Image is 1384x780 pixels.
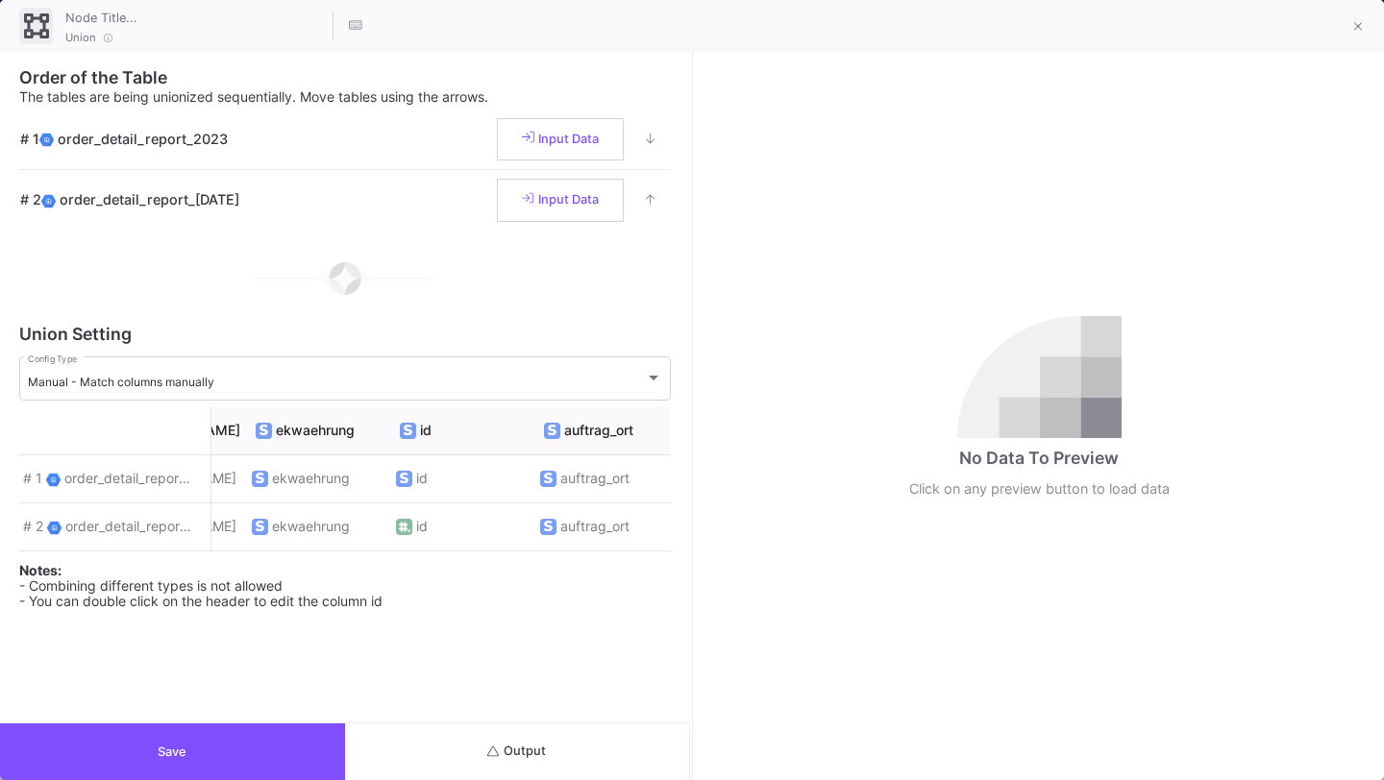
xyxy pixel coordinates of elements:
[28,375,214,389] span: Manual - Match columns manually
[336,7,375,45] button: Hotkeys List
[522,192,599,207] span: Input Data
[19,70,671,85] div: Order of the Table
[60,191,239,207] span: order_detail_report_[DATE]
[272,471,350,486] span: ekwaehrung
[276,423,355,438] datos-editable: ekwaehrung
[19,519,47,534] span: # 2
[416,471,428,486] span: id
[19,327,671,342] div: Union Setting
[65,518,234,534] span: order_detail_report_[DATE]
[19,562,62,578] b: Notes:
[19,471,46,486] span: # 1
[64,470,222,486] span: order_detail_report_2023
[158,744,186,759] span: Save
[345,723,690,780] button: Output
[497,179,624,222] button: Input Data
[272,519,350,534] span: ekwaehrung
[61,4,330,29] input: Node Title...
[24,13,49,38] img: union-ui.svg
[20,131,228,147] span: # 1
[959,446,1119,471] div: No Data To Preview
[420,423,432,438] datos-editable: id
[58,131,228,147] span: order_detail_report_2023
[564,423,633,438] datos-editable: auftrag_ort
[65,30,96,45] span: Union
[560,519,630,534] span: auftrag_ort
[487,743,546,758] span: Output
[19,89,671,105] p: The tables are being unionized sequentially. Move tables using the arrows.
[19,551,671,621] div: - Combining different types is not allowed - You can double click on the header to edit the colum...
[497,118,624,161] button: Input Data
[416,519,428,534] span: id
[20,191,239,207] span: # 2
[957,316,1122,438] img: no-data.svg
[560,471,630,486] span: auftrag_ort
[909,478,1170,500] div: Click on any preview button to load data
[522,132,599,146] span: Input Data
